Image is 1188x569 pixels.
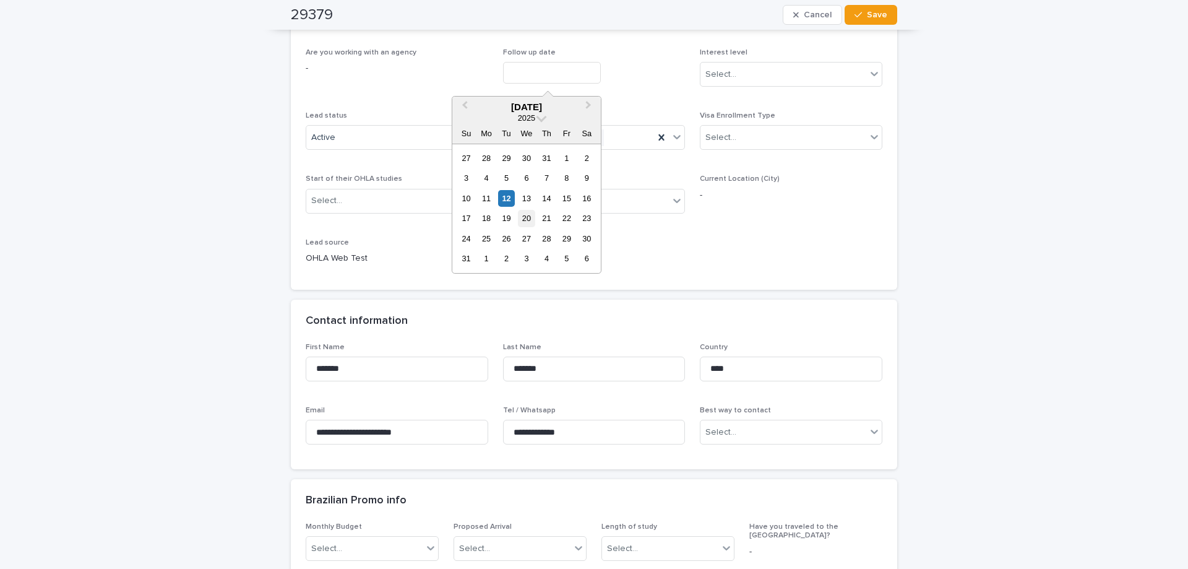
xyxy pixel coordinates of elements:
span: Visa Enrollment Type [700,112,775,119]
span: Last Name [503,344,541,351]
div: Fr [558,125,575,142]
span: Lead status [306,112,347,119]
div: Choose Saturday, August 30th, 2025 [579,230,595,247]
span: Lead source [306,239,349,246]
div: Mo [478,125,494,142]
div: Choose Tuesday, September 2nd, 2025 [498,250,515,267]
div: Choose Wednesday, August 27th, 2025 [518,230,535,247]
span: Are you working with an agency [306,49,416,56]
div: Choose Saturday, September 6th, 2025 [579,250,595,267]
p: - [306,62,488,75]
div: Choose Friday, August 1st, 2025 [558,150,575,167]
span: Monthly Budget [306,523,362,531]
span: Length of study [601,523,657,531]
div: We [518,125,535,142]
span: First Name [306,344,345,351]
div: Select... [607,542,638,555]
span: Interest level [700,49,747,56]
div: Select... [705,68,736,81]
div: Select... [311,194,342,207]
div: Choose Wednesday, August 13th, 2025 [518,190,535,207]
div: Choose Monday, August 18th, 2025 [478,210,494,227]
div: Choose Wednesday, September 3rd, 2025 [518,250,535,267]
div: Choose Wednesday, August 6th, 2025 [518,170,535,186]
button: Cancel [783,5,842,25]
span: Have you traveled to the [GEOGRAPHIC_DATA]? [749,523,838,539]
div: Choose Wednesday, July 30th, 2025 [518,150,535,167]
span: Best way to contact [700,407,771,414]
div: Choose Thursday, August 28th, 2025 [538,230,555,247]
div: Choose Sunday, August 3rd, 2025 [458,170,475,186]
button: Next Month [580,98,600,118]
span: Follow up date [503,49,556,56]
span: 2025 [518,113,535,123]
div: Choose Thursday, August 21st, 2025 [538,210,555,227]
div: Choose Sunday, August 17th, 2025 [458,210,475,227]
div: Choose Tuesday, August 26th, 2025 [498,230,515,247]
span: Email [306,407,325,414]
span: Current Location (City) [700,175,780,183]
div: Choose Saturday, August 2nd, 2025 [579,150,595,167]
div: Choose Wednesday, August 20th, 2025 [518,210,535,227]
div: Choose Friday, August 15th, 2025 [558,190,575,207]
div: Select... [311,542,342,555]
div: Choose Sunday, August 24th, 2025 [458,230,475,247]
div: Choose Thursday, July 31st, 2025 [538,150,555,167]
span: Start of their OHLA studies [306,175,402,183]
h2: Contact information [306,315,408,328]
span: Save [867,11,887,19]
span: Active [311,131,335,144]
div: Tu [498,125,515,142]
div: Choose Tuesday, August 19th, 2025 [498,210,515,227]
div: Choose Tuesday, July 29th, 2025 [498,150,515,167]
div: Choose Monday, September 1st, 2025 [478,250,494,267]
div: Choose Friday, September 5th, 2025 [558,250,575,267]
div: Choose Saturday, August 16th, 2025 [579,190,595,207]
span: Proposed Arrival [454,523,512,531]
div: Choose Thursday, August 7th, 2025 [538,170,555,186]
p: OHLA Web Test [306,252,488,265]
div: Choose Friday, August 22nd, 2025 [558,210,575,227]
div: Choose Sunday, August 31st, 2025 [458,250,475,267]
div: Choose Sunday, August 10th, 2025 [458,190,475,207]
div: Choose Monday, August 11th, 2025 [478,190,494,207]
span: Cancel [804,11,832,19]
div: Choose Thursday, August 14th, 2025 [538,190,555,207]
div: Choose Friday, August 8th, 2025 [558,170,575,186]
p: - [700,189,882,202]
button: Save [845,5,897,25]
span: Tel / Whatsapp [503,407,556,414]
h2: 29379 [291,6,333,24]
div: Choose Saturday, August 9th, 2025 [579,170,595,186]
div: [DATE] [452,102,601,113]
div: Select... [705,131,736,144]
button: Previous Month [454,98,473,118]
h2: Brazilian Promo info [306,494,407,508]
div: Choose Monday, July 28th, 2025 [478,150,494,167]
div: Choose Sunday, July 27th, 2025 [458,150,475,167]
div: Choose Monday, August 4th, 2025 [478,170,494,186]
div: Choose Saturday, August 23rd, 2025 [579,210,595,227]
div: Select... [705,426,736,439]
div: Sa [579,125,595,142]
div: Choose Thursday, September 4th, 2025 [538,250,555,267]
span: Country [700,344,728,351]
div: Choose Monday, August 25th, 2025 [478,230,494,247]
div: Choose Friday, August 29th, 2025 [558,230,575,247]
p: - [749,545,882,558]
div: Select... [459,542,490,555]
div: Th [538,125,555,142]
div: Su [458,125,475,142]
div: Choose Tuesday, August 12th, 2025 [498,190,515,207]
div: month 2025-08 [456,148,596,269]
div: Choose Tuesday, August 5th, 2025 [498,170,515,186]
